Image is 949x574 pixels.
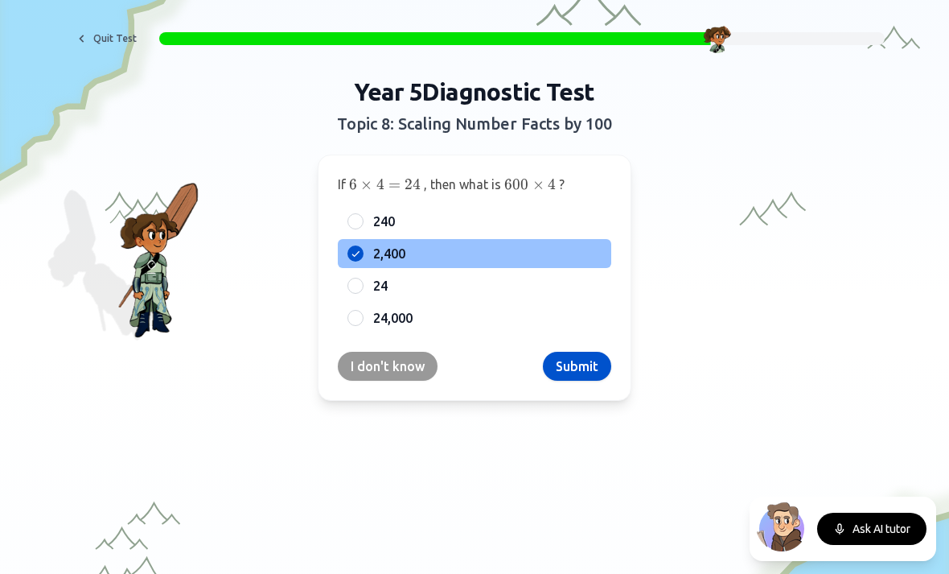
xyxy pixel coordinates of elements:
[376,176,384,193] span: 4
[373,212,395,231] span: 240
[504,176,528,193] span: 600
[179,77,770,106] h1: Year 5 Diagnostic Test
[349,176,357,193] span: 6
[388,176,401,193] span: =
[703,24,732,53] img: Character
[373,244,405,263] span: 2,400
[179,113,770,135] h2: Topic 8: Scaling Number Facts by 100
[405,176,421,193] span: 24
[543,352,611,381] button: Submit
[424,177,501,192] span: , then what is
[373,308,413,328] span: 24,000
[360,176,372,193] span: ×
[373,276,388,295] span: 24
[532,176,544,193] span: ×
[548,176,556,193] span: 4
[559,177,565,192] span: ?
[338,352,438,381] button: I don't know
[64,26,146,52] button: Quit Test
[817,513,926,545] button: Ask AI tutor
[756,500,807,551] img: North
[338,177,346,192] span: If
